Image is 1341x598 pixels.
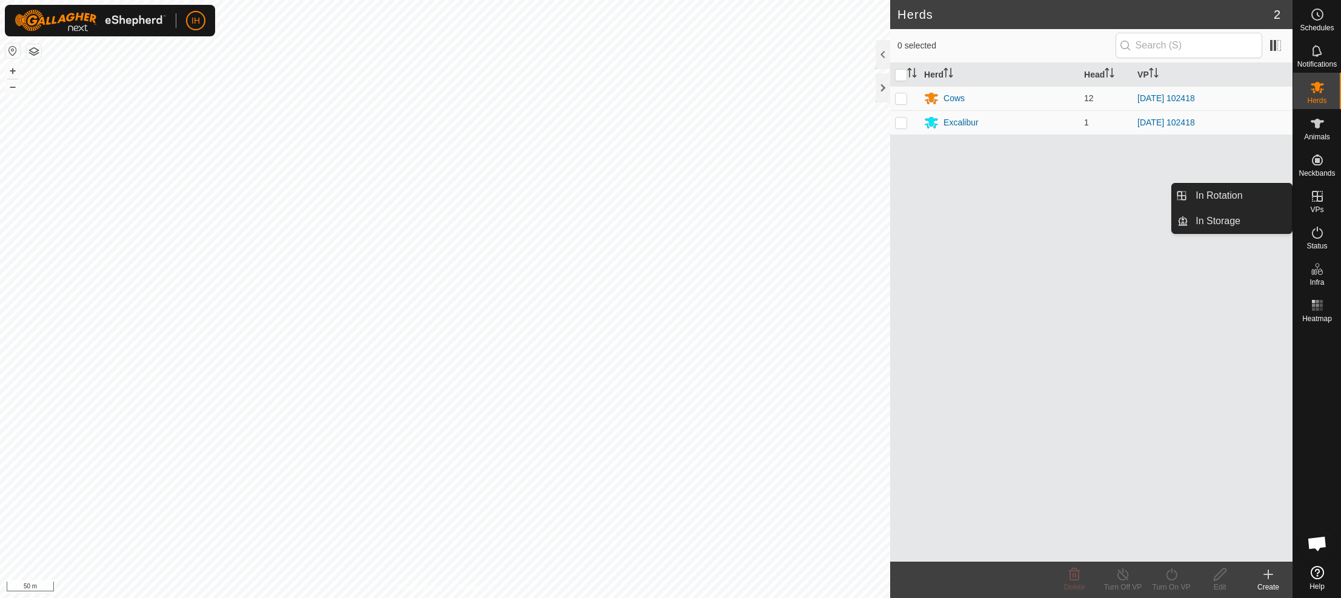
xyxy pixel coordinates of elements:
span: VPs [1310,206,1323,213]
img: Gallagher Logo [15,10,166,32]
input: Search (S) [1116,33,1262,58]
span: 12 [1084,93,1094,103]
a: [DATE] 102418 [1137,118,1195,127]
span: 0 selected [897,39,1116,52]
p-sorticon: Activate to sort [943,70,953,79]
th: Herd [919,63,1079,87]
div: Edit [1196,582,1244,593]
div: Cows [943,92,965,105]
div: Excalibur [943,116,979,129]
button: Map Layers [27,44,41,59]
a: Open chat [1299,525,1336,562]
div: Create [1244,582,1293,593]
button: – [5,79,20,94]
button: + [5,64,20,78]
span: Heatmap [1302,315,1332,322]
span: Help [1309,583,1325,590]
div: Turn Off VP [1099,582,1147,593]
th: Head [1079,63,1133,87]
a: In Rotation [1188,184,1292,208]
div: Turn On VP [1147,582,1196,593]
span: Infra [1309,279,1324,286]
span: Neckbands [1299,170,1335,177]
span: Notifications [1297,61,1337,68]
a: Contact Us [457,582,493,593]
span: Animals [1304,133,1330,141]
p-sorticon: Activate to sort [1149,70,1159,79]
span: Status [1306,242,1327,250]
p-sorticon: Activate to sort [1105,70,1114,79]
a: In Storage [1188,209,1292,233]
a: [DATE] 102418 [1137,93,1195,103]
span: Delete [1064,583,1085,591]
span: 1 [1084,118,1089,127]
span: IH [191,15,200,27]
h2: Herds [897,7,1274,22]
span: 2 [1274,5,1280,24]
button: Reset Map [5,44,20,58]
p-sorticon: Activate to sort [907,70,917,79]
a: Help [1293,561,1341,595]
span: Herds [1307,97,1326,104]
li: In Rotation [1172,184,1292,208]
span: In Storage [1196,214,1240,228]
span: Schedules [1300,24,1334,32]
th: VP [1133,63,1293,87]
a: Privacy Policy [398,582,443,593]
span: In Rotation [1196,188,1242,203]
li: In Storage [1172,209,1292,233]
